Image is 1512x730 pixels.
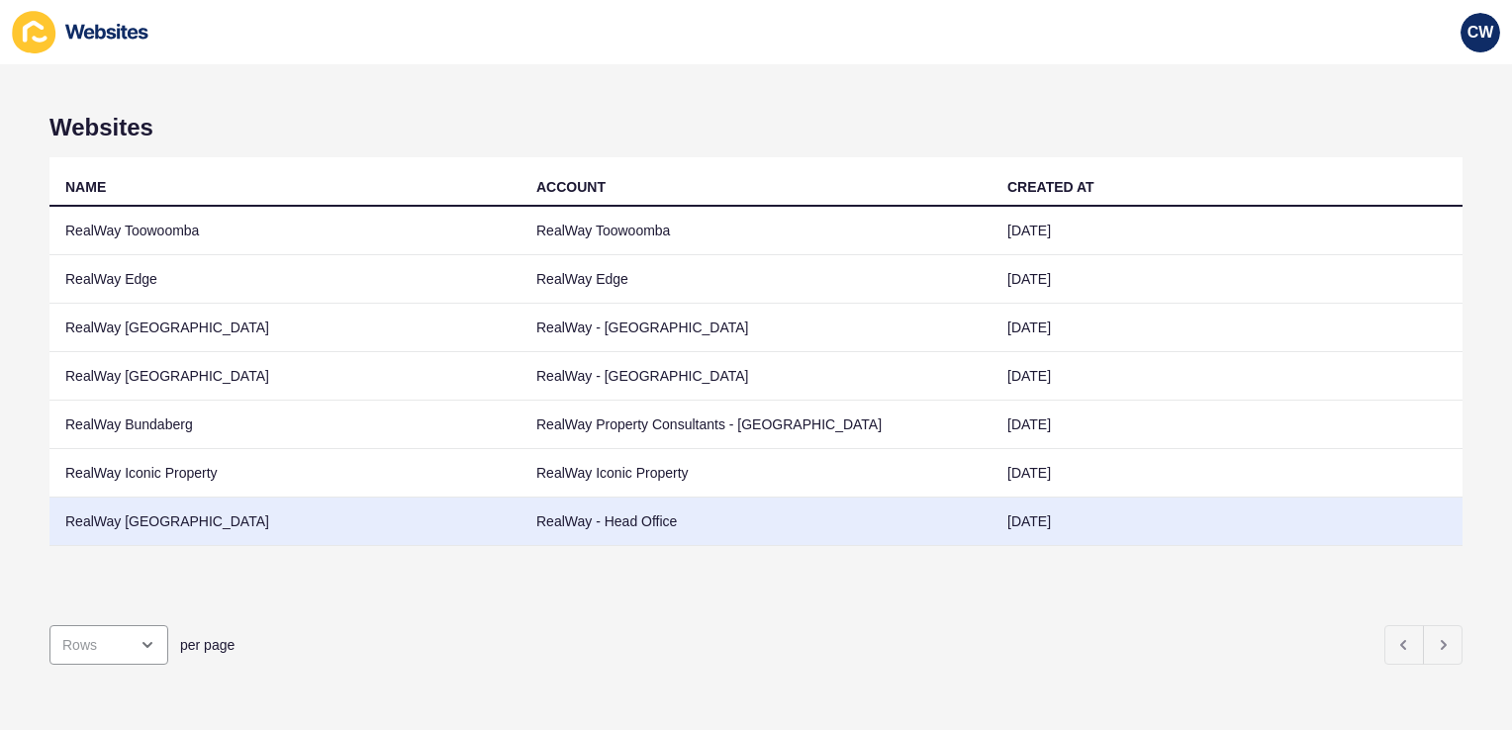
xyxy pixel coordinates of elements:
td: RealWay Edge [520,255,992,304]
td: RealWay Bundaberg [49,401,520,449]
div: NAME [65,177,106,197]
td: [DATE] [992,255,1463,304]
div: open menu [49,625,168,665]
td: RealWay - [GEOGRAPHIC_DATA] [520,352,992,401]
div: ACCOUNT [536,177,606,197]
td: [DATE] [992,352,1463,401]
td: RealWay Iconic Property [520,449,992,498]
td: [DATE] [992,449,1463,498]
td: RealWay Toowoomba [520,207,992,255]
td: RealWay Edge [49,255,520,304]
td: [DATE] [992,498,1463,546]
td: RealWay Property Consultants - [GEOGRAPHIC_DATA] [520,401,992,449]
td: RealWay Iconic Property [49,449,520,498]
td: RealWay - [GEOGRAPHIC_DATA] [520,304,992,352]
h1: Websites [49,114,1463,141]
div: CREATED AT [1007,177,1094,197]
td: [DATE] [992,207,1463,255]
span: CW [1467,23,1494,43]
td: RealWay - Head Office [520,498,992,546]
td: [DATE] [992,401,1463,449]
td: RealWay [GEOGRAPHIC_DATA] [49,352,520,401]
td: [DATE] [992,304,1463,352]
td: RealWay [GEOGRAPHIC_DATA] [49,498,520,546]
span: per page [180,635,235,655]
td: RealWay [GEOGRAPHIC_DATA] [49,304,520,352]
td: RealWay Toowoomba [49,207,520,255]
